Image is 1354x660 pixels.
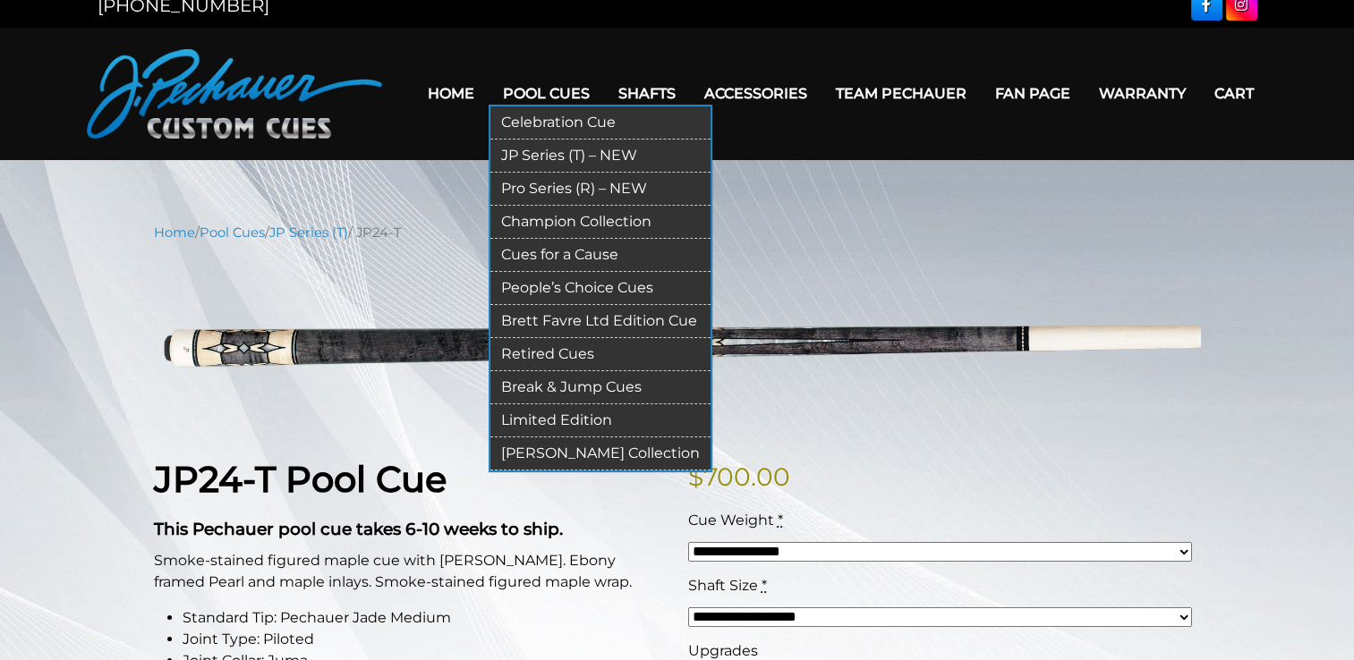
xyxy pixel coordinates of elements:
[688,461,703,492] span: $
[490,140,711,173] a: JP Series (T) – NEW
[154,550,667,593] p: Smoke-stained figured maple cue with [PERSON_NAME]. Ebony framed Pearl and maple inlays. Smoke-st...
[490,338,711,371] a: Retired Cues
[200,224,265,241] a: Pool Cues
[981,71,1085,116] a: Fan Page
[269,224,348,241] a: JP Series (T)
[154,223,1201,242] nav: Breadcrumb
[688,512,774,529] span: Cue Weight
[688,461,790,492] bdi: 700.00
[490,437,711,470] a: [PERSON_NAME] Collection
[154,224,195,241] a: Home
[87,49,382,139] img: Pechauer Custom Cues
[154,519,563,539] strong: This Pechauer pool cue takes 6-10 weeks to ship.
[490,272,711,305] a: People’s Choice Cues
[154,256,1201,430] img: jp24-T.png
[154,457,447,501] strong: JP24-T Pool Cue
[413,71,489,116] a: Home
[490,371,711,404] a: Break & Jump Cues
[183,629,667,650] li: Joint Type: Piloted
[688,642,758,659] span: Upgrades
[778,512,783,529] abbr: required
[490,106,711,140] a: Celebration Cue
[1200,71,1268,116] a: Cart
[489,71,604,116] a: Pool Cues
[183,607,667,629] li: Standard Tip: Pechauer Jade Medium
[490,206,711,239] a: Champion Collection
[822,71,981,116] a: Team Pechauer
[690,71,822,116] a: Accessories
[490,173,711,206] a: Pro Series (R) – NEW
[604,71,690,116] a: Shafts
[1085,71,1200,116] a: Warranty
[490,305,711,338] a: Brett Favre Ltd Edition Cue
[490,239,711,272] a: Cues for a Cause
[490,404,711,437] a: Limited Edition
[688,577,758,594] span: Shaft Size
[762,577,767,594] abbr: required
